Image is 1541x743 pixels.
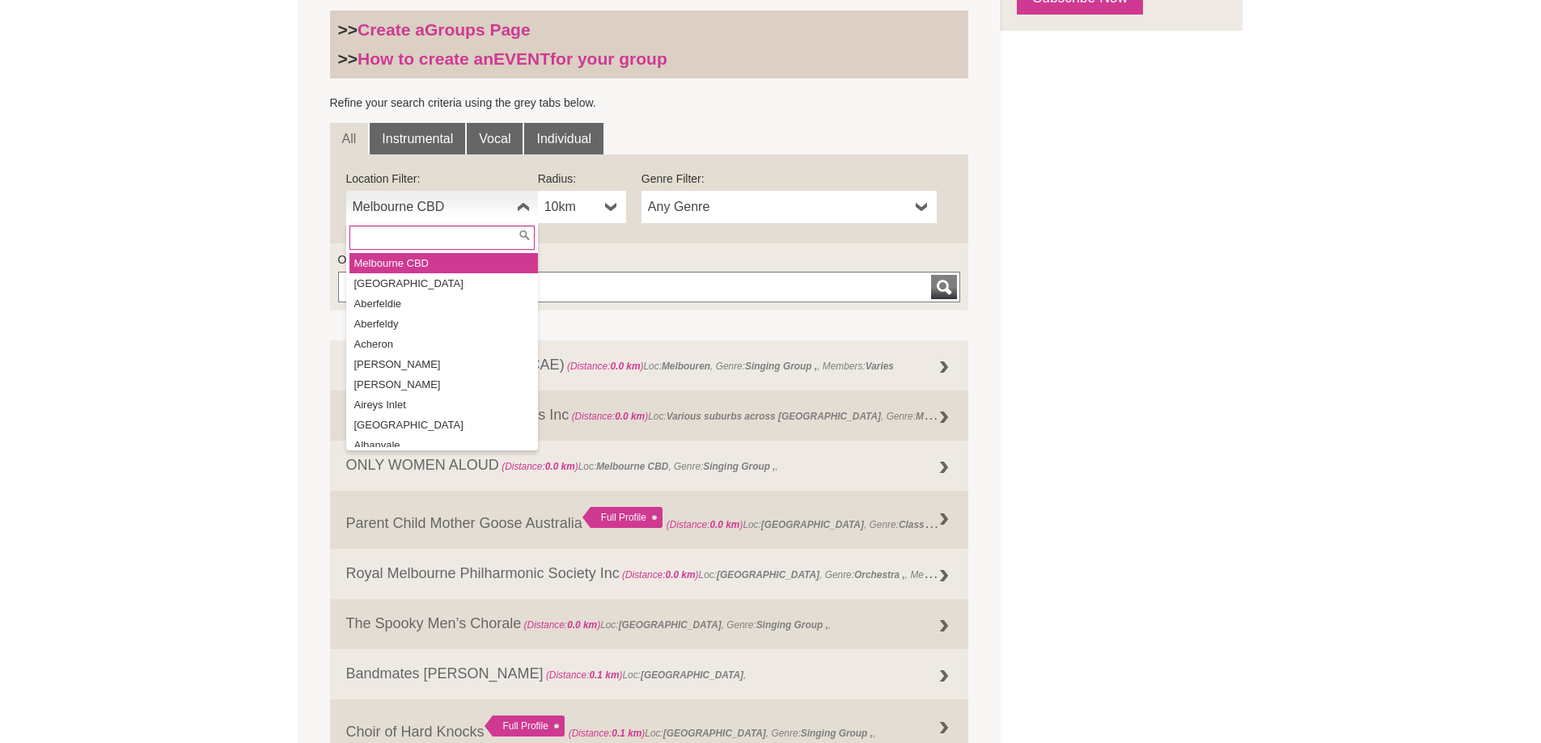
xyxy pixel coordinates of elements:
strong: Singing Group , [745,361,817,372]
strong: [GEOGRAPHIC_DATA] [717,569,819,580]
span: Loc: , Genre: , [499,461,778,472]
a: Any Genre [641,191,937,223]
a: How to create anEVENTfor your group [358,49,667,68]
div: Full Profile [582,507,663,528]
strong: Groups Page [425,20,531,39]
span: (Distance: ) [622,569,699,580]
a: Melbourne CBD [346,191,538,223]
strong: 0.0 km [709,519,739,530]
strong: [GEOGRAPHIC_DATA] [619,619,722,631]
strong: 0.0 km [545,461,575,472]
a: Create aGroups Page [358,20,531,39]
span: Loc: , Genre: , Members: [565,361,894,372]
strong: 0.1 km [589,669,619,681]
strong: Varies [866,361,894,372]
li: [PERSON_NAME] [349,354,538,374]
li: [PERSON_NAME] [349,374,538,395]
strong: 0.0 km [610,361,640,372]
strong: Singing Group , [756,619,828,631]
strong: 0.0 km [666,569,696,580]
strong: Singing Group , [801,728,873,739]
span: (Distance: ) [502,461,578,472]
a: All [330,123,369,155]
div: Full Profile [485,716,565,737]
p: Refine your search criteria using the grey tabs below. [330,95,969,111]
li: Aberfeldie [349,293,538,314]
span: (Distance: ) [572,411,649,422]
strong: Melbourne CBD [596,461,668,472]
span: Loc: , Genre: , Members: [620,565,969,581]
a: Vocal [467,123,523,155]
span: Loc: , Genre: , [569,407,1032,423]
strong: EVENT [493,49,550,68]
h3: >> [338,49,961,70]
a: 10km [538,191,626,223]
span: Loc: , Genre: , [569,728,876,739]
span: (Distance: ) [546,669,623,681]
label: Radius: [538,171,626,187]
a: The Spooky Men’s Chorale (Distance:0.0 km)Loc:[GEOGRAPHIC_DATA], Genre:Singing Group ,, [330,599,969,649]
li: Acheron [349,334,538,354]
strong: 0.0 km [615,411,645,422]
strong: Various suburbs across [GEOGRAPHIC_DATA] [667,411,881,422]
li: [GEOGRAPHIC_DATA] [349,273,538,293]
span: (Distance: ) [667,519,743,530]
a: Bandmates [PERSON_NAME] (Distance:0.1 km)Loc:[GEOGRAPHIC_DATA], [330,649,969,699]
strong: 0.0 km [567,619,597,631]
h3: >> [338,19,961,40]
span: Loc: , Genre: , [521,619,831,631]
label: Location Filter: [346,171,538,187]
strong: 0.1 km [612,728,641,739]
a: ONLY WOMEN ALOUD (Distance:0.0 km)Loc:Melbourne CBD, Genre:Singing Group ,, [330,441,969,491]
strong: [GEOGRAPHIC_DATA] [641,669,743,681]
span: Any Genre [648,197,909,217]
a: Instrumental [370,123,465,155]
strong: Class Workshop , [899,515,980,531]
li: Melbourne CBD [349,253,538,273]
label: Or find a Group by Keywords [338,251,961,268]
li: [GEOGRAPHIC_DATA] [349,415,538,435]
strong: 160 [953,569,969,580]
li: Aireys Inlet [349,395,538,415]
span: (Distance: ) [524,619,601,631]
a: Royal Melbourne Philharmonic Society Inc (Distance:0.0 km)Loc:[GEOGRAPHIC_DATA], Genre:Orchestra ... [330,549,969,599]
span: (Distance: ) [569,728,646,739]
li: Aberfeldy [349,314,538,334]
span: (Distance: ) [567,361,644,372]
strong: [GEOGRAPHIC_DATA] [761,519,864,530]
span: Loc: , Genre: , [667,515,982,531]
strong: Singing Group , [703,461,775,472]
li: Albanvale [349,435,538,455]
strong: [GEOGRAPHIC_DATA] [663,728,766,739]
span: Loc: , [544,669,747,681]
span: Melbourne CBD [353,197,510,217]
a: Friends of the Team of Pianists Inc (Distance:0.0 km)Loc:Various suburbs across [GEOGRAPHIC_DATA]... [330,390,969,441]
span: 10km [544,197,599,217]
a: Parent Child Mother Goose Australia Full Profile (Distance:0.0 km)Loc:[GEOGRAPHIC_DATA], Genre:Cl... [330,491,969,549]
a: Individual [524,123,603,155]
a: Centre For Adult Education (CAE) (Distance:0.0 km)Loc:Melbouren, Genre:Singing Group ,, Members:V... [330,340,969,390]
strong: Music Session (regular) , [916,407,1030,423]
label: Genre Filter: [641,171,937,187]
strong: Orchestra , [854,569,905,580]
strong: Melbouren [662,361,710,372]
